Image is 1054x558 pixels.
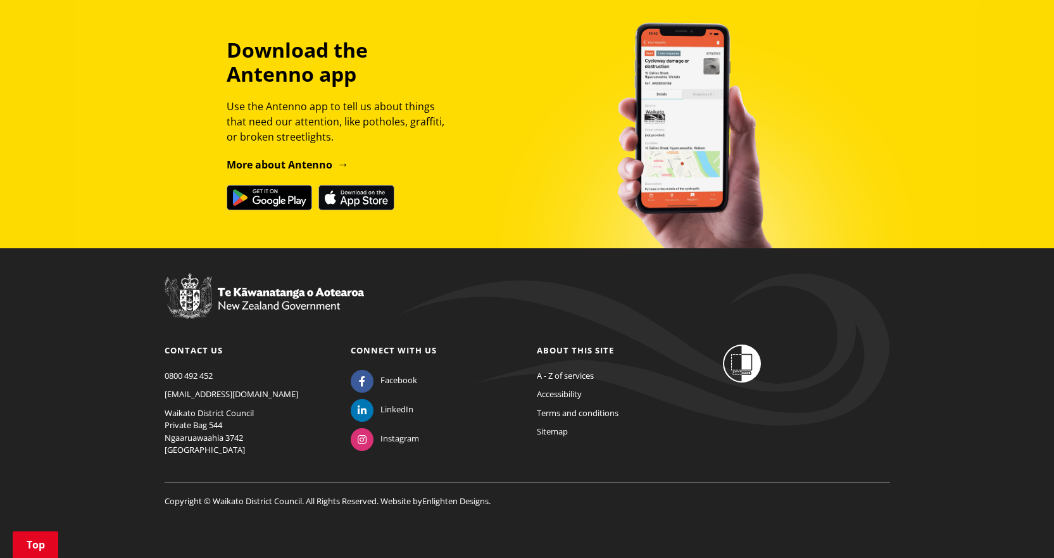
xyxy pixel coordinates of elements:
[165,388,298,400] a: [EMAIL_ADDRESS][DOMAIN_NAME]
[351,403,413,415] a: LinkedIn
[351,374,417,386] a: Facebook
[351,433,419,444] a: Instagram
[723,345,761,383] img: Shielded
[422,495,489,507] a: Enlighten Designs
[351,345,437,356] a: Connect with us
[165,407,332,457] p: Waikato District Council Private Bag 544 Ngaaruawaahia 3742 [GEOGRAPHIC_DATA]
[165,303,364,314] a: New Zealand Government
[537,370,594,381] a: A - Z of services
[996,505,1041,550] iframe: Messenger Launcher
[318,185,394,210] img: Download on the App Store
[537,388,582,400] a: Accessibility
[165,274,364,319] img: New Zealand Government
[537,407,618,419] a: Terms and conditions
[165,345,223,356] a: Contact us
[165,370,213,381] a: 0800 492 452
[227,158,349,172] a: More about Antenno
[13,531,58,558] a: Top
[227,38,456,87] h3: Download the Antenno app
[227,185,312,210] img: Get it on Google Play
[227,99,456,144] p: Use the Antenno app to tell us about things that need our attention, like potholes, graffiti, or ...
[380,374,417,387] span: Facebook
[537,426,568,437] a: Sitemap
[537,345,614,356] a: About this site
[380,433,419,445] span: Instagram
[165,482,890,508] p: Copyright © Waikato District Council. All Rights Reserved. Website by .
[380,403,413,416] span: LinkedIn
